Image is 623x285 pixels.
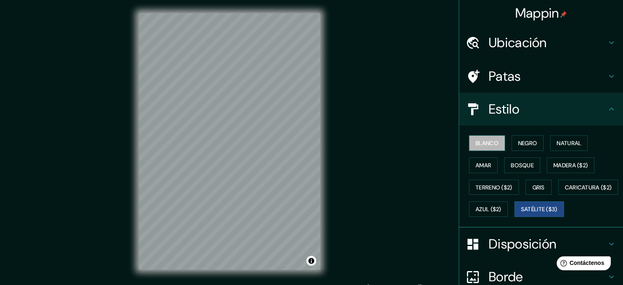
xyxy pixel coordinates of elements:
[512,135,544,151] button: Negro
[514,201,564,217] button: Satélite ($3)
[565,184,612,191] font: Caricatura ($2)
[560,11,567,18] img: pin-icon.png
[476,206,501,213] font: Azul ($2)
[532,184,545,191] font: Gris
[511,162,534,169] font: Bosque
[459,26,623,59] div: Ubicación
[476,139,498,147] font: Blanco
[476,162,491,169] font: Amar
[553,162,588,169] font: Madera ($2)
[521,206,557,213] font: Satélite ($3)
[306,256,316,266] button: Activar o desactivar atribución
[489,235,556,253] font: Disposición
[504,157,540,173] button: Bosque
[550,135,588,151] button: Natural
[515,5,559,22] font: Mappin
[547,157,594,173] button: Madera ($2)
[469,135,505,151] button: Blanco
[550,253,614,276] iframe: Lanzador de widgets de ayuda
[558,180,618,195] button: Caricatura ($2)
[469,180,519,195] button: Terreno ($2)
[489,100,519,118] font: Estilo
[489,68,521,85] font: Patas
[469,201,508,217] button: Azul ($2)
[459,60,623,93] div: Patas
[526,180,552,195] button: Gris
[489,34,547,51] font: Ubicación
[557,139,581,147] font: Natural
[518,139,537,147] font: Negro
[476,184,512,191] font: Terreno ($2)
[139,13,320,270] canvas: Mapa
[459,228,623,260] div: Disposición
[469,157,498,173] button: Amar
[459,93,623,125] div: Estilo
